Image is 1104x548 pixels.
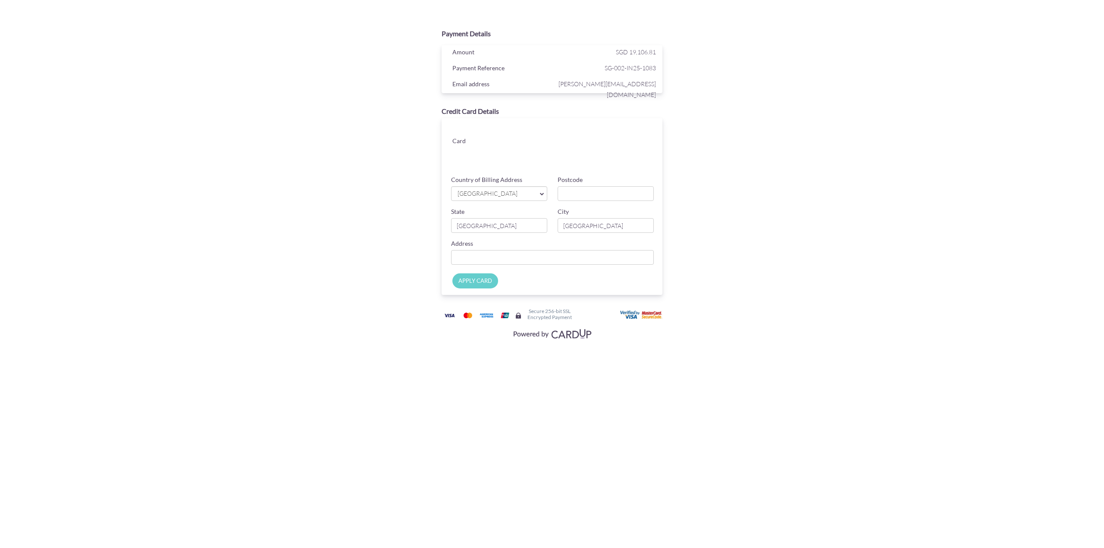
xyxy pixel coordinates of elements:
[459,310,477,321] img: Mastercard
[442,29,662,39] div: Payment Details
[451,175,522,184] label: Country of Billing Address
[446,78,554,91] div: Email address
[451,186,547,201] a: [GEOGRAPHIC_DATA]
[558,175,583,184] label: Postcode
[554,63,656,73] span: SG-002-IN25-1083
[515,312,522,319] img: Secure lock
[507,146,580,161] iframe: Secure card expiration date input frame
[581,146,654,161] iframe: Secure card security code input frame
[446,135,500,148] div: Card
[451,207,464,216] label: State
[457,189,533,198] span: [GEOGRAPHIC_DATA]
[507,127,655,142] iframe: Secure card number input frame
[616,48,656,56] span: SGD 19,106.81
[451,239,473,248] label: Address
[452,273,498,288] input: APPLY CARD
[478,310,495,321] img: American Express
[446,47,554,59] div: Amount
[442,106,662,116] div: Credit Card Details
[446,63,554,75] div: Payment Reference
[558,207,569,216] label: City
[554,78,656,100] span: [PERSON_NAME][EMAIL_ADDRESS][DOMAIN_NAME]
[496,310,514,321] img: Union Pay
[527,308,572,319] h6: Secure 256-bit SSL Encrypted Payment
[441,310,458,321] img: Visa
[509,326,595,341] img: Visa, Mastercard
[620,310,663,320] img: User card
